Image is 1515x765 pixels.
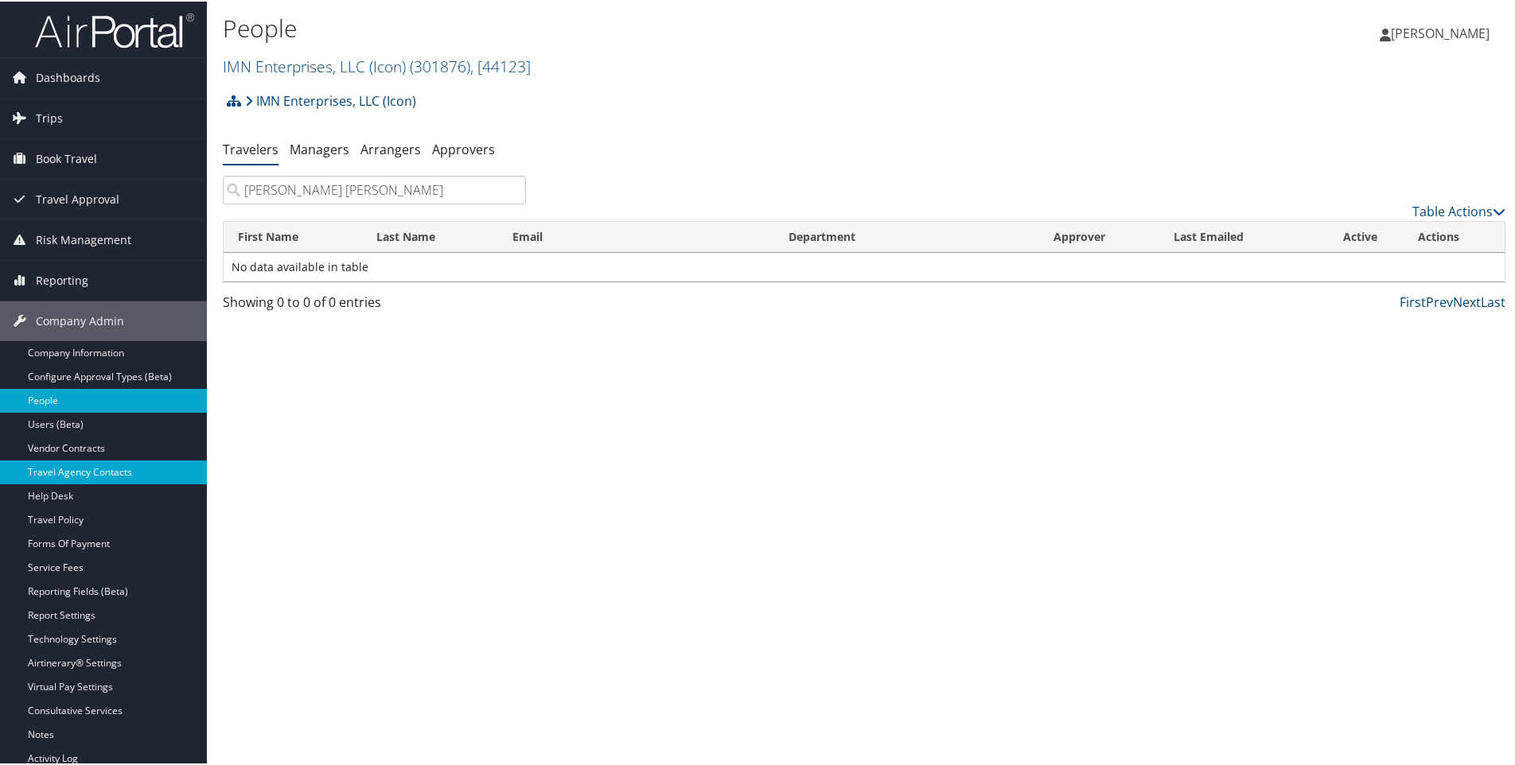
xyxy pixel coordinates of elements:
[362,220,498,251] th: Last Name: activate to sort column ascending
[223,10,1078,44] h1: People
[1404,220,1505,251] th: Actions
[1481,292,1505,309] a: Last
[223,174,526,203] input: Search
[1039,220,1159,251] th: Approver
[36,97,63,137] span: Trips
[224,251,1505,280] td: No data available in table
[245,83,416,115] a: IMN Enterprises, LLC (Icon)
[35,10,194,48] img: airportal-logo.png
[498,220,773,251] th: Email: activate to sort column ascending
[36,138,97,177] span: Book Travel
[36,178,119,218] span: Travel Approval
[432,139,495,157] a: Approvers
[360,139,421,157] a: Arrangers
[1453,292,1481,309] a: Next
[290,139,349,157] a: Managers
[223,291,526,318] div: Showing 0 to 0 of 0 entries
[36,219,131,258] span: Risk Management
[470,54,531,76] span: , [ 44123 ]
[1400,292,1426,309] a: First
[1391,23,1490,41] span: [PERSON_NAME]
[410,54,470,76] span: ( 301876 )
[223,139,278,157] a: Travelers
[1426,292,1453,309] a: Prev
[36,56,100,96] span: Dashboards
[1159,220,1317,251] th: Last Emailed: activate to sort column ascending
[224,220,362,251] th: First Name: activate to sort column ascending
[36,259,88,299] span: Reporting
[774,220,1039,251] th: Department: activate to sort column ascending
[1412,201,1505,219] a: Table Actions
[223,54,531,76] a: IMN Enterprises, LLC (Icon)
[1380,8,1505,56] a: [PERSON_NAME]
[36,300,124,340] span: Company Admin
[1316,220,1404,251] th: Active: activate to sort column ascending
